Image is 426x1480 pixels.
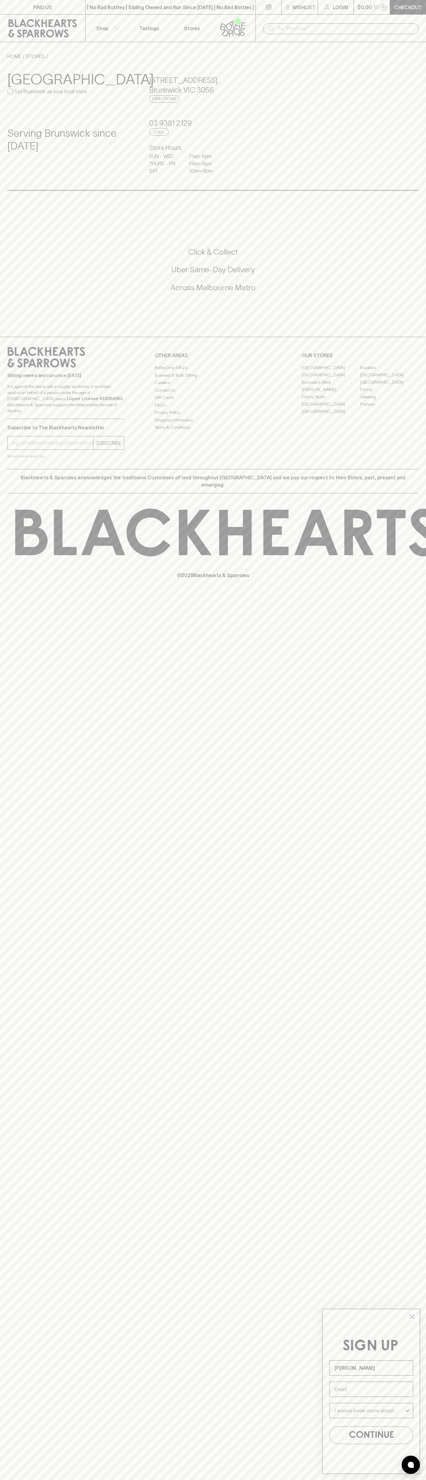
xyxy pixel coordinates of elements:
h4: Serving Brunswick since [DATE] [7,127,135,153]
p: Blackhearts & Sparrows acknowledges the traditional Custodians of land throughout [GEOGRAPHIC_DAT... [12,474,414,488]
input: I wanna know more about... [335,1403,404,1418]
div: FLYOUT Form [316,1303,426,1480]
p: Wishlist [292,4,315,11]
input: e.g. jane@blackheartsandsparrows.com.au [12,438,93,448]
p: Set Brunswick as your local store [15,88,87,95]
p: 11am - 9pm [189,160,219,167]
a: [GEOGRAPHIC_DATA] [302,364,360,371]
p: Tastings [139,25,159,32]
a: Tastings [128,15,171,42]
input: Name [329,1360,413,1376]
span: SIGN UP [343,1339,398,1353]
a: Prahran [360,400,419,408]
a: Careers [155,379,272,386]
p: FIND US [33,4,52,11]
a: Business & Bulk Gifting [155,372,272,379]
a: HOME [7,54,21,59]
p: 10am - 9pm [189,167,219,174]
a: Terms & Conditions [155,424,272,431]
a: Gift Cards [155,394,272,401]
img: bubble-icon [408,1462,414,1468]
button: SUBSCRIBE [93,436,124,449]
p: OUR STORES [302,352,419,359]
a: Stores [171,15,213,42]
a: [GEOGRAPHIC_DATA] [302,371,360,379]
a: Contact Us [155,386,272,394]
p: 11am - 8pm [189,153,219,160]
h6: Store Hours [149,143,276,153]
button: Shop [86,15,128,42]
p: It is against the law to sell or supply alcohol to, or to obtain alcohol on behalf of a person un... [7,383,124,414]
a: Fitzroy North [302,393,360,400]
a: Privacy Policy [155,409,272,416]
div: Call to action block [7,223,419,325]
a: [GEOGRAPHIC_DATA] [302,408,360,415]
button: CONTINUE [329,1426,413,1444]
button: Show Options [404,1403,410,1418]
a: [GEOGRAPHIC_DATA] [360,379,419,386]
h5: 03 9381 2129 [149,118,276,128]
a: FAQ's [155,401,272,409]
a: [PERSON_NAME] [302,386,360,393]
p: Subscribe to The Blackhearts Newsletter [7,424,124,431]
p: Sibling owned and run since [DATE] [7,372,124,379]
a: Directions [149,95,179,103]
h3: [GEOGRAPHIC_DATA] [7,71,135,88]
p: 0 [382,5,385,9]
a: Call [149,128,169,136]
a: Fitzroy [360,386,419,393]
a: Bottle Drop FAQ's [155,364,272,372]
a: Geelong [360,393,419,400]
a: [GEOGRAPHIC_DATA] [360,371,419,379]
h5: Uber Same-Day Delivery [7,265,419,275]
p: SUN - WED [149,153,180,160]
p: THURS - FRI [149,160,180,167]
p: We will never spam you [7,453,124,459]
a: [GEOGRAPHIC_DATA] [302,400,360,408]
a: Shipping Information [155,416,272,424]
p: Login [333,4,348,11]
input: Email [329,1382,413,1397]
p: Shop [96,25,108,32]
a: Braddon [360,364,419,371]
p: $0.00 [357,4,372,11]
p: SUBSCRIBE [96,439,121,447]
input: Try "Pinot noir" [278,24,414,33]
h5: Click & Collect [7,247,419,257]
p: SAT [149,167,180,174]
a: Brunswick West [302,379,360,386]
p: Stores [184,25,200,32]
a: STORES [26,54,45,59]
strong: Liquor License #32064953 [67,396,123,401]
h5: [STREET_ADDRESS] , Brunswick VIC 3056 [149,76,276,95]
p: OTHER AREAS [155,352,272,359]
button: Close dialog [407,1311,417,1322]
h5: Across Melbourne Metro [7,283,419,293]
p: Checkout [394,4,422,11]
